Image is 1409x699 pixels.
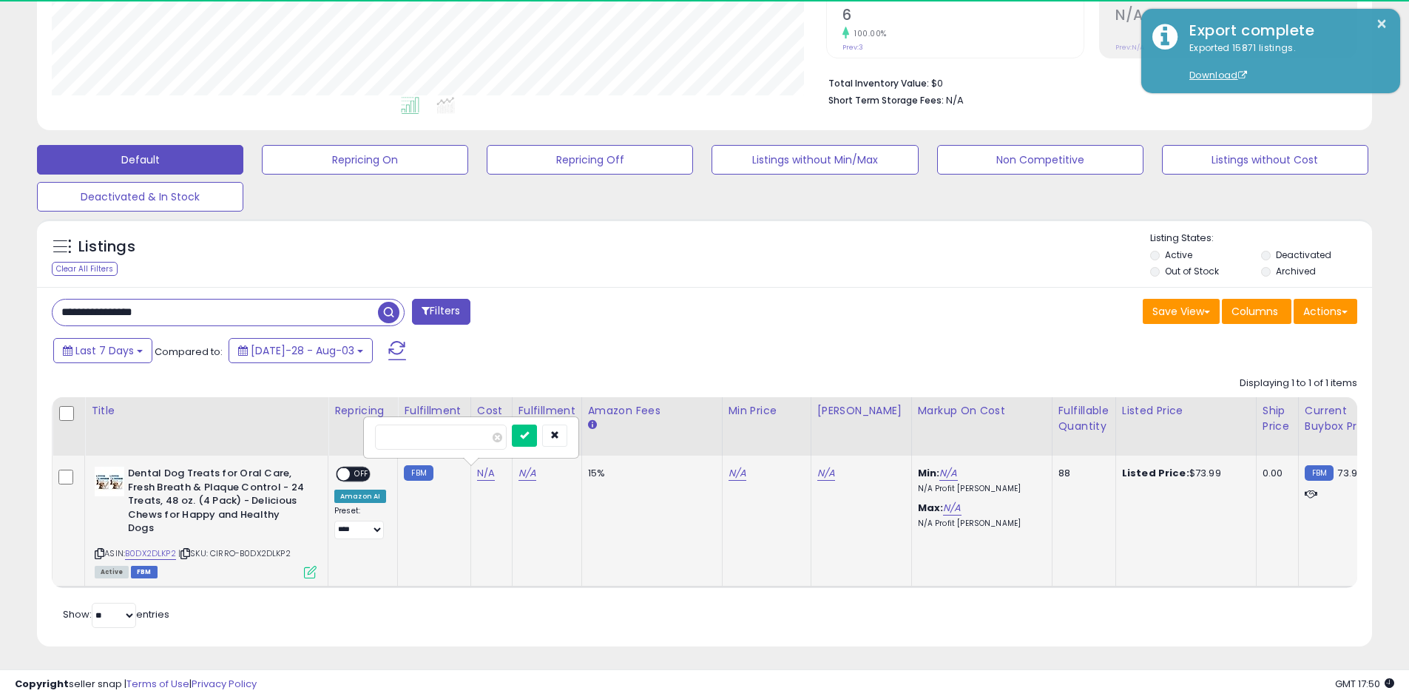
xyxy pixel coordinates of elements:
[155,345,223,359] span: Compared to:
[487,145,693,175] button: Repricing Off
[1240,376,1357,391] div: Displaying 1 to 1 of 1 items
[1335,677,1394,691] span: 2025-08-11 17:50 GMT
[95,566,129,578] span: All listings currently available for purchase on Amazon
[588,467,711,480] div: 15%
[849,28,887,39] small: 100.00%
[918,403,1046,419] div: Markup on Cost
[1294,299,1357,324] button: Actions
[588,403,716,419] div: Amazon Fees
[1150,232,1372,246] p: Listing States:
[477,466,495,481] a: N/A
[729,466,746,481] a: N/A
[404,465,433,481] small: FBM
[37,182,243,212] button: Deactivated & In Stock
[52,262,118,276] div: Clear All Filters
[477,403,506,419] div: Cost
[37,145,243,175] button: Default
[334,490,386,503] div: Amazon AI
[918,501,944,515] b: Max:
[1276,265,1316,277] label: Archived
[828,73,1346,91] li: $0
[918,466,940,480] b: Min:
[95,467,124,496] img: 41Q9mVvzEfL._SL40_.jpg
[946,93,964,107] span: N/A
[1165,265,1219,277] label: Out of Stock
[1189,69,1247,81] a: Download
[334,506,386,539] div: Preset:
[1058,403,1109,434] div: Fulfillable Quantity
[518,466,536,481] a: N/A
[1305,465,1334,481] small: FBM
[1178,20,1389,41] div: Export complete
[518,403,575,434] div: Fulfillment Cost
[911,397,1052,456] th: The percentage added to the cost of goods (COGS) that forms the calculator for Min & Max prices.
[828,77,929,90] b: Total Inventory Value:
[828,94,944,107] b: Short Term Storage Fees:
[939,466,957,481] a: N/A
[588,419,597,432] small: Amazon Fees.
[817,403,905,419] div: [PERSON_NAME]
[15,678,257,692] div: seller snap | |
[817,466,835,481] a: N/A
[262,145,468,175] button: Repricing On
[937,145,1143,175] button: Non Competitive
[53,338,152,363] button: Last 7 Days
[1122,403,1250,419] div: Listed Price
[350,468,374,481] span: OFF
[1162,145,1368,175] button: Listings without Cost
[1115,43,1144,52] small: Prev: N/A
[1222,299,1291,324] button: Columns
[712,145,918,175] button: Listings without Min/Max
[131,566,158,578] span: FBM
[943,501,961,516] a: N/A
[1276,249,1331,261] label: Deactivated
[95,467,317,576] div: ASIN:
[842,7,1084,27] h2: 6
[1376,15,1388,33] button: ×
[918,484,1041,494] p: N/A Profit [PERSON_NAME]
[192,677,257,691] a: Privacy Policy
[128,467,308,539] b: Dental Dog Treats for Oral Care, Fresh Breath & Plaque Control - 24 Treats, 48 oz. (4 Pack) - Del...
[1337,466,1363,480] span: 73.99
[1178,41,1389,83] div: Exported 15871 listings.
[842,43,863,52] small: Prev: 3
[251,343,354,358] span: [DATE]-28 - Aug-03
[1231,304,1278,319] span: Columns
[1115,7,1356,27] h2: N/A
[404,403,464,419] div: Fulfillment
[1263,403,1292,434] div: Ship Price
[412,299,470,325] button: Filters
[125,547,176,560] a: B0DX2DLKP2
[1263,467,1287,480] div: 0.00
[126,677,189,691] a: Terms of Use
[75,343,134,358] span: Last 7 Days
[334,403,391,419] div: Repricing
[1143,299,1220,324] button: Save View
[1122,467,1245,480] div: $73.99
[1305,403,1381,434] div: Current Buybox Price
[1058,467,1104,480] div: 88
[15,677,69,691] strong: Copyright
[1122,466,1189,480] b: Listed Price:
[229,338,373,363] button: [DATE]-28 - Aug-03
[91,403,322,419] div: Title
[78,237,135,257] h5: Listings
[63,607,169,621] span: Show: entries
[918,519,1041,529] p: N/A Profit [PERSON_NAME]
[1165,249,1192,261] label: Active
[729,403,805,419] div: Min Price
[178,547,291,559] span: | SKU: CIRRO-B0DX2DLKP2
